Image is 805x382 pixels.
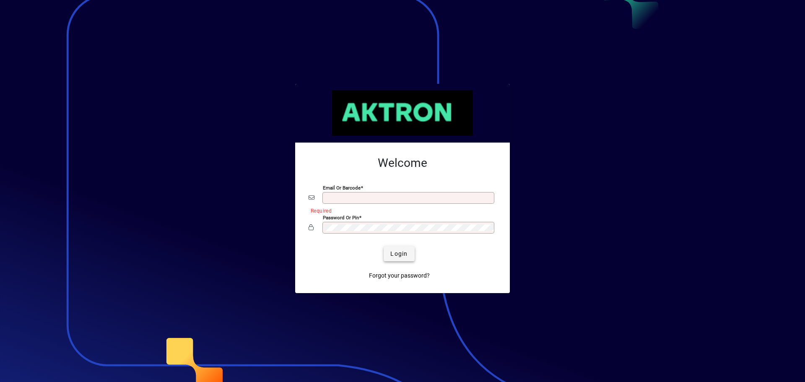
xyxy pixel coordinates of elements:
span: Forgot your password? [369,271,430,280]
a: Forgot your password? [366,268,433,283]
span: Login [390,249,408,258]
button: Login [384,246,414,261]
mat-label: Email or Barcode [323,185,361,191]
mat-label: Password or Pin [323,215,359,221]
mat-error: Required [311,206,490,215]
h2: Welcome [309,156,496,170]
